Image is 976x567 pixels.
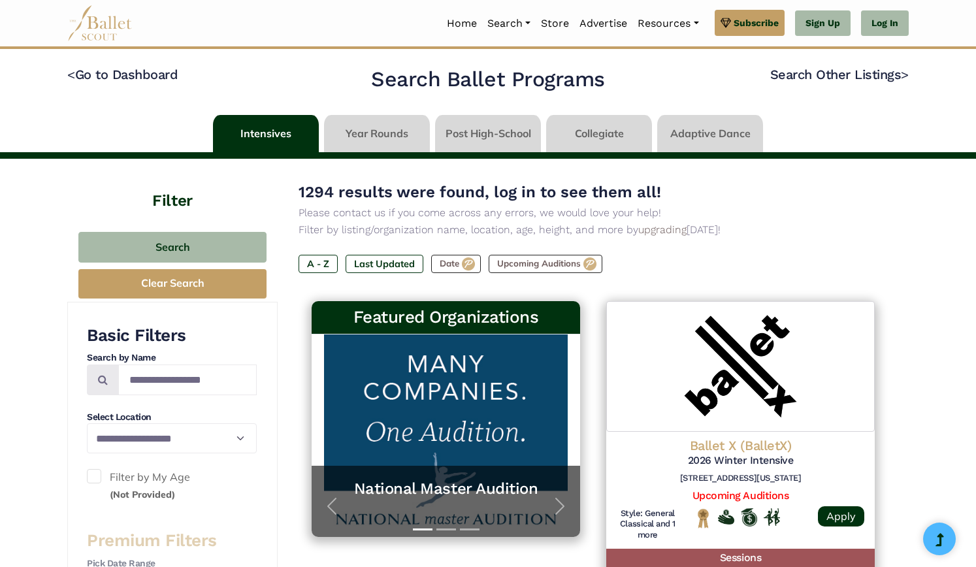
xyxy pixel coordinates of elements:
label: A - Z [299,255,338,273]
code: > [901,66,909,82]
li: Adaptive Dance [655,115,766,152]
label: Filter by My Age [87,469,256,502]
a: Resources [632,10,704,37]
p: Filter by listing/organization name, location, age, height, and more by [DATE]! [299,221,888,238]
h4: Ballet X (BalletX) [617,437,864,454]
label: Upcoming Auditions [489,255,602,273]
a: Upcoming Auditions [692,489,789,502]
a: Home [442,10,482,37]
img: Offers Scholarship [741,508,757,526]
a: Search Other Listings> [770,67,909,82]
span: Subscribe [734,16,779,30]
button: Clear Search [78,269,267,299]
li: Collegiate [544,115,655,152]
h3: Premium Filters [87,530,256,552]
label: Date [431,255,481,273]
a: Apply [818,506,864,526]
h2: Search Ballet Programs [371,66,604,93]
button: Slide 2 [436,522,456,537]
label: Last Updated [346,255,423,273]
img: In Person [764,508,780,525]
img: Offers Financial Aid [718,510,734,524]
a: National Master Audition [325,479,567,499]
button: Slide 1 [413,522,432,537]
a: Log In [861,10,909,37]
h5: 2026 Winter Intensive [617,454,864,468]
a: upgrading [638,223,687,236]
h4: Search by Name [87,351,256,364]
code: < [67,66,75,82]
p: Please contact us if you come across any errors, we would love your help! [299,204,888,221]
a: Advertise [574,10,632,37]
h4: Filter [67,159,278,212]
h6: [STREET_ADDRESS][US_STATE] [617,473,864,484]
img: Logo [606,301,875,432]
h6: Style: General Classical and 1 more [617,508,679,542]
small: (Not Provided) [110,489,175,500]
span: 1294 results were found, log in to see them all! [299,183,661,201]
li: Post High-School [432,115,544,152]
a: Search [482,10,536,37]
a: Sign Up [795,10,851,37]
li: Intensives [210,115,321,152]
h3: Basic Filters [87,325,256,347]
h3: Featured Organizations [322,306,570,329]
button: Search [78,232,267,263]
a: Subscribe [715,10,785,36]
img: National [695,508,711,528]
h4: Select Location [87,411,256,424]
a: Store [536,10,574,37]
li: Year Rounds [321,115,432,152]
input: Search by names... [118,364,257,395]
img: gem.svg [721,16,731,30]
button: Slide 3 [460,522,480,537]
a: <Go to Dashboard [67,67,178,82]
